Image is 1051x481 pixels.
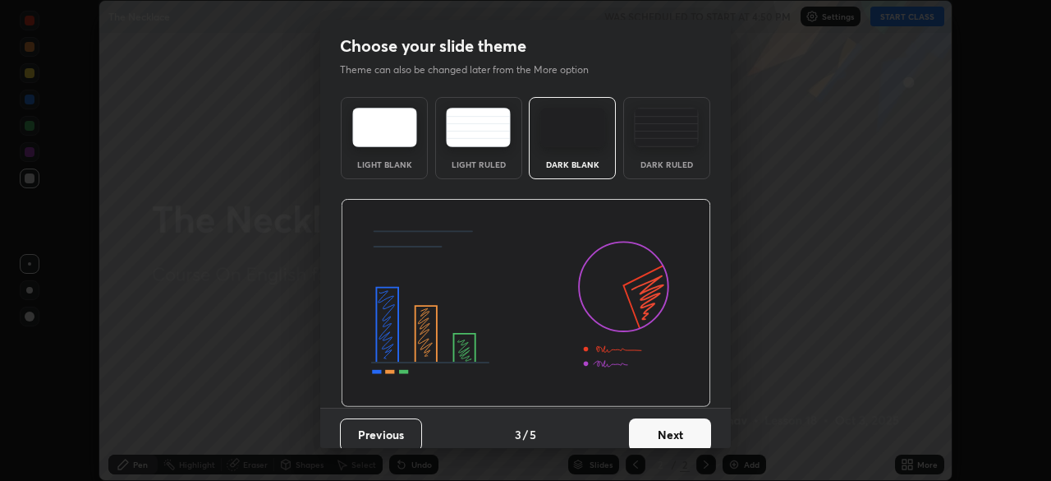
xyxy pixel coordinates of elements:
div: Light Blank [351,160,417,169]
img: lightRuledTheme.5fabf969.svg [446,108,511,147]
img: darkRuledTheme.de295e13.svg [634,108,699,147]
img: darkTheme.f0cc69e5.svg [540,108,605,147]
div: Dark Ruled [634,160,700,169]
h2: Choose your slide theme [340,35,526,57]
button: Previous [340,419,422,451]
div: Dark Blank [539,160,605,169]
h4: / [523,426,528,443]
h4: 3 [515,426,521,443]
button: Next [629,419,711,451]
img: lightTheme.e5ed3b09.svg [352,108,417,147]
div: Light Ruled [446,160,512,169]
img: darkThemeBanner.d06ce4a2.svg [341,199,711,408]
h4: 5 [530,426,536,443]
p: Theme can also be changed later from the More option [340,62,606,77]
